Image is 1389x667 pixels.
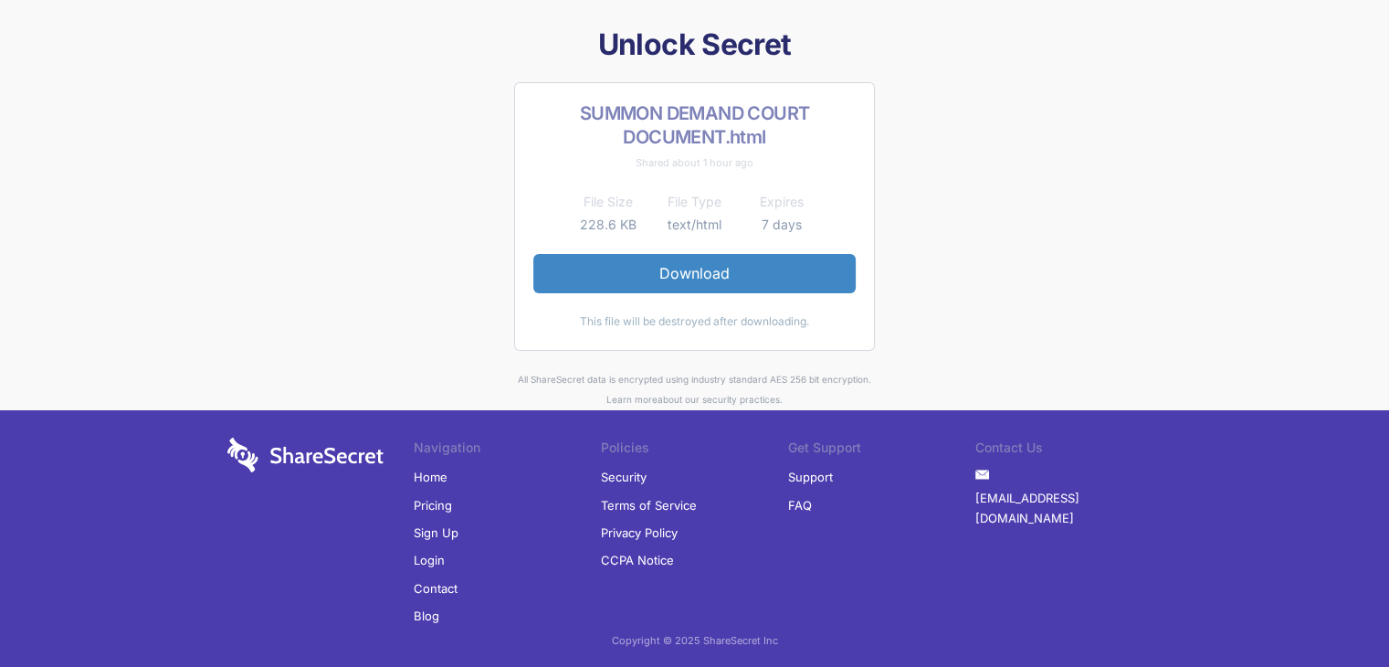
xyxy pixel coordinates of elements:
a: Download [533,254,856,292]
a: Security [601,463,647,491]
a: FAQ [788,492,812,519]
a: Contact [414,575,458,602]
li: Navigation [414,438,601,463]
th: Expires [738,191,825,213]
a: Terms of Service [601,492,697,519]
a: Blog [414,602,439,630]
a: CCPA Notice [601,546,674,574]
td: text/html [651,214,738,236]
td: 228.6 KB [564,214,651,236]
h2: SUMMON DEMAND COURT DOCUMENT.html [533,101,856,149]
li: Contact Us [975,438,1163,463]
a: Login [414,546,445,574]
h1: Unlock Secret [220,26,1170,64]
th: File Type [651,191,738,213]
li: Get Support [788,438,975,463]
div: All ShareSecret data is encrypted using industry standard AES 256 bit encryption. about our secur... [220,369,1170,410]
a: Pricing [414,492,452,519]
a: Privacy Policy [601,519,678,546]
div: Shared about 1 hour ago [533,153,856,173]
iframe: Drift Widget Chat Controller [1298,576,1367,645]
a: Home [414,463,447,491]
a: Support [788,463,833,491]
a: Sign Up [414,519,458,546]
a: Learn more [606,394,658,405]
li: Policies [601,438,788,463]
th: File Size [564,191,651,213]
img: logo-wordmark-white-trans-d4663122ce5f474addd5e946df7df03e33cb6a1c49d2221995e7729f52c070b2.svg [227,438,384,472]
div: This file will be destroyed after downloading. [533,312,856,332]
td: 7 days [738,214,825,236]
a: [EMAIL_ADDRESS][DOMAIN_NAME] [975,484,1163,533]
